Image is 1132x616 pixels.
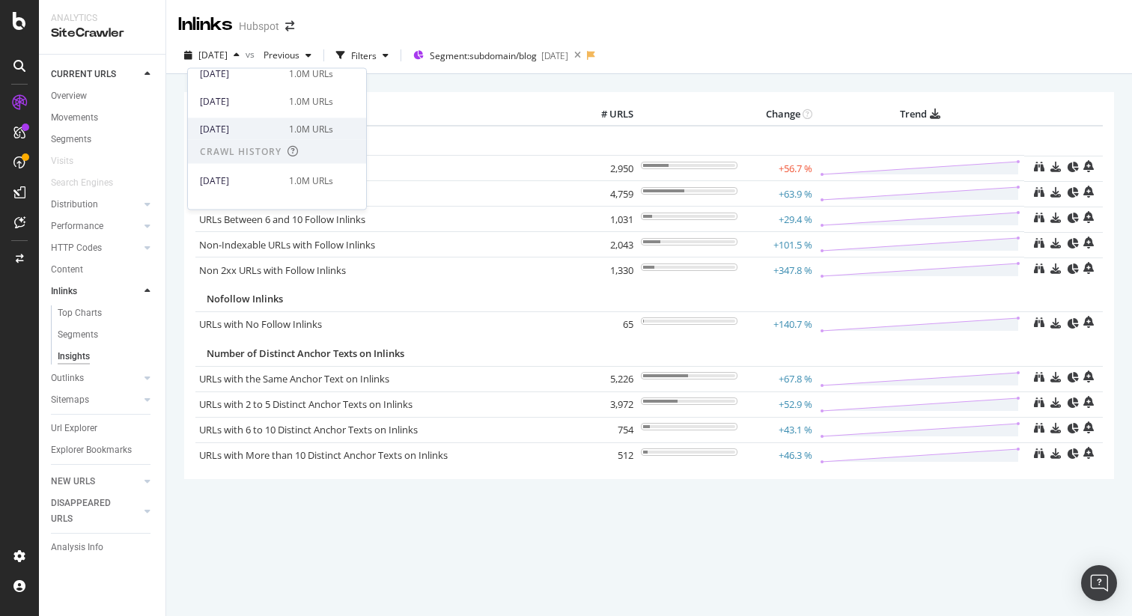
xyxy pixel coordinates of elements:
[577,156,637,181] td: 2,950
[741,442,816,468] td: +46.3 %
[741,207,816,232] td: +29.4 %
[51,67,116,82] div: CURRENT URLS
[200,145,282,158] div: Crawl History
[51,175,128,191] a: Search Engines
[246,48,258,61] span: vs
[741,257,816,283] td: +347.8 %
[1083,447,1094,459] div: bell-plus
[200,94,280,108] div: [DATE]
[541,49,568,62] div: [DATE]
[51,88,155,104] a: Overview
[51,110,98,126] div: Movements
[741,156,816,181] td: +56.7 %
[285,21,294,31] div: arrow-right-arrow-left
[1083,421,1094,433] div: bell-plus
[51,540,155,555] a: Analysis Info
[51,421,155,436] a: Url Explorer
[51,132,91,147] div: Segments
[199,238,375,251] a: Non-Indexable URLs with Follow Inlinks
[178,12,233,37] div: Inlinks
[199,423,418,436] a: URLs with 6 to 10 Distinct Anchor Texts on Inlinks
[51,67,140,82] a: CURRENT URLS
[741,311,816,337] td: +140.7 %
[407,43,568,67] button: Segment:subdomain/blog[DATE]
[58,349,155,365] a: Insights
[577,442,637,468] td: 512
[577,391,637,417] td: 3,972
[577,207,637,232] td: 1,031
[289,67,333,80] div: 1.0M URLs
[287,201,333,215] div: 4.0M URLs
[816,103,1024,126] th: Trend
[1081,565,1117,601] div: Open Intercom Messenger
[199,213,365,226] a: URLs Between 6 and 10 Follow Inlinks
[51,219,140,234] a: Performance
[51,284,77,299] div: Inlinks
[289,94,333,108] div: 1.0M URLs
[51,12,153,25] div: Analytics
[51,153,73,169] div: Visits
[51,392,140,408] a: Sitemaps
[741,391,816,417] td: +52.9 %
[58,349,90,365] div: Insights
[199,317,322,331] a: URLs with No Follow Inlinks
[51,442,132,458] div: Explorer Bookmarks
[51,474,140,490] a: NEW URLS
[741,181,816,207] td: +63.9 %
[577,181,637,207] td: 4,759
[51,262,83,278] div: Content
[51,495,140,527] a: DISAPPEARED URLS
[58,305,102,321] div: Top Charts
[198,49,228,61] span: 2025 Jun. 30th
[51,370,140,386] a: Outlinks
[207,347,404,360] span: Number of Distinct Anchor Texts on Inlinks
[51,110,155,126] a: Movements
[289,122,333,135] div: 1.0M URLs
[51,421,97,436] div: Url Explorer
[1083,370,1094,382] div: bell-plus
[577,417,637,442] td: 754
[51,495,127,527] div: DISAPPEARED URLS
[1083,160,1094,172] div: bell-plus
[58,305,155,321] a: Top Charts
[577,257,637,283] td: 1,330
[51,540,103,555] div: Analysis Info
[51,262,155,278] a: Content
[51,197,98,213] div: Distribution
[51,153,88,169] a: Visits
[289,174,333,187] div: 1.0M URLs
[51,25,153,42] div: SiteCrawler
[741,417,816,442] td: +43.1 %
[51,240,102,256] div: HTTP Codes
[178,43,246,67] button: [DATE]
[51,392,89,408] div: Sitemaps
[207,292,283,305] span: Nofollow Inlinks
[51,442,155,458] a: Explorer Bookmarks
[1083,262,1094,274] div: bell-plus
[51,240,140,256] a: HTTP Codes
[430,49,537,62] span: Segment: subdomain/blog
[200,201,279,215] div: [DATE]
[258,43,317,67] button: Previous
[58,327,98,343] div: Segments
[577,311,637,337] td: 65
[351,49,377,62] div: Filters
[239,19,279,34] div: Hubspot
[741,103,816,126] th: Change
[741,366,816,391] td: +67.8 %
[200,67,280,80] div: [DATE]
[199,397,413,411] a: URLs with 2 to 5 Distinct Anchor Texts on Inlinks
[1083,186,1094,198] div: bell-plus
[51,132,155,147] a: Segments
[1083,396,1094,408] div: bell-plus
[200,122,280,135] div: [DATE]
[330,43,395,67] button: Filters
[51,284,140,299] a: Inlinks
[258,49,299,61] span: Previous
[1083,211,1094,223] div: bell-plus
[199,263,346,277] a: Non 2xx URLs with Follow Inlinks
[51,370,84,386] div: Outlinks
[199,448,448,462] a: URLs with More than 10 Distinct Anchor Texts on Inlinks
[577,232,637,257] td: 2,043
[58,327,155,343] a: Segments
